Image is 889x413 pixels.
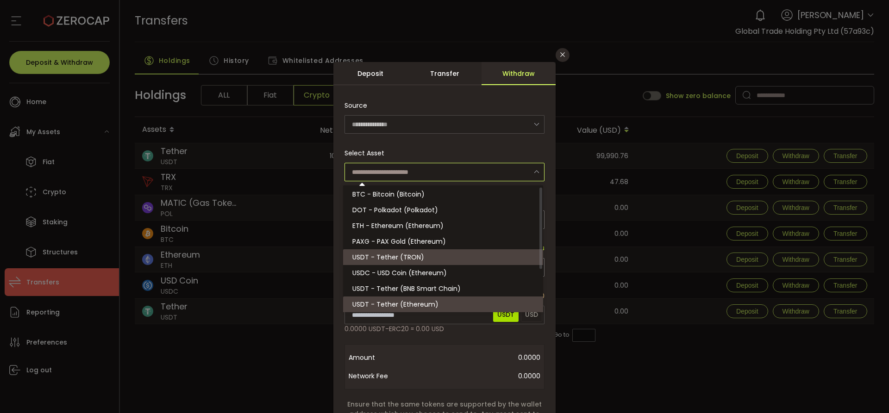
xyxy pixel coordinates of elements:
span: 0.0000 [423,367,540,385]
span: Amount [349,348,423,367]
span: USD [521,307,542,322]
span: PAXG - PAX Gold (Ethereum) [352,237,446,246]
span: DOT - Polkadot (Polkadot) [352,205,438,215]
span: USDT - Tether (Ethereum) [352,300,438,309]
label: Select Asset [344,148,390,158]
div: Withdraw [482,62,556,85]
span: 0.0000 USDT-ERC20 ≈ 0.00 USD [344,324,444,334]
div: Deposit [333,62,407,85]
span: USDT [493,307,519,322]
span: Source [344,96,367,115]
span: BTC - Bitcoin (Bitcoin) [352,190,425,199]
span: Network Fee [349,367,423,385]
span: USDT - Tether (TRON) [352,253,424,262]
span: USDC - USD Coin (Ethereum) [352,268,447,277]
div: Transfer [407,62,482,85]
span: USDT - Tether (BNB Smart Chain) [352,284,461,293]
span: 0.0000 [423,348,540,367]
button: Close [556,48,570,62]
span: ETH - Ethereum (Ethereum) [352,221,444,230]
iframe: Chat Widget [843,369,889,413]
